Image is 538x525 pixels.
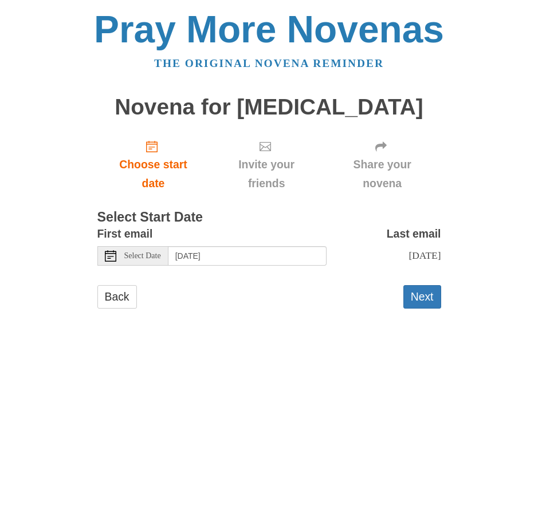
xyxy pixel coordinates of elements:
a: The original novena reminder [154,57,384,69]
h3: Select Start Date [97,210,441,225]
label: First email [97,224,153,243]
span: Choose start date [109,155,198,193]
span: [DATE] [409,250,441,261]
h1: Novena for [MEDICAL_DATA] [97,95,441,120]
a: Back [97,285,137,309]
label: Last email [387,224,441,243]
div: Click "Next" to confirm your start date first. [324,131,441,199]
button: Next [403,285,441,309]
span: Invite your friends [221,155,312,193]
span: Select Date [124,252,161,260]
div: Click "Next" to confirm your start date first. [209,131,323,199]
a: Pray More Novenas [94,8,444,50]
a: Choose start date [97,131,210,199]
span: Share your novena [335,155,430,193]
